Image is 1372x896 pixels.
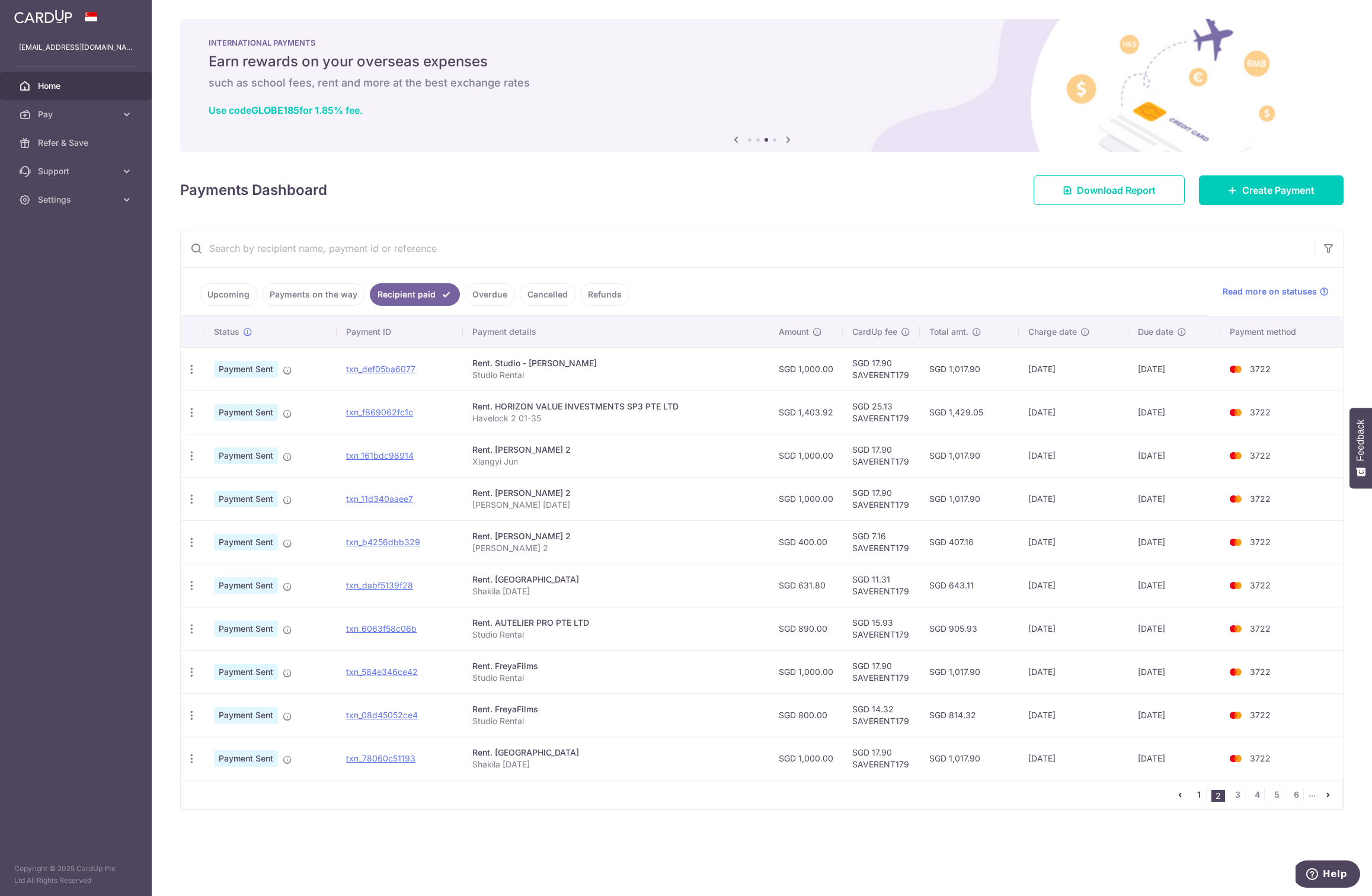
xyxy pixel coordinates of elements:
td: [DATE] [1128,434,1220,477]
td: SGD 11.31 SAVERENT179 [843,564,920,607]
td: SGD 7.16 SAVERENT179 [843,520,920,564]
td: SGD 1,017.90 [920,477,1019,520]
td: [DATE] [1019,650,1128,693]
td: SGD 643.11 [920,564,1019,607]
a: Overdue [465,283,515,306]
td: SGD 25.13 SAVERENT179 [843,391,920,434]
span: Support [38,165,116,177]
td: [DATE] [1019,434,1128,477]
th: Payment details [463,316,769,347]
span: 3722 [1250,710,1271,720]
span: Total amt. [929,326,968,338]
span: Refer & Save [38,137,116,149]
td: [DATE] [1019,520,1128,564]
div: Rent. [PERSON_NAME] 2 [472,487,760,499]
a: 1 [1192,788,1206,802]
td: SGD 1,429.05 [920,391,1019,434]
h4: Payments Dashboard [180,180,327,201]
a: txn_584e346ce42 [346,667,418,677]
p: [PERSON_NAME] [DATE] [472,499,760,511]
td: [DATE] [1128,477,1220,520]
td: SGD 1,000.00 [769,650,843,693]
td: SGD 1,017.90 [920,737,1019,780]
td: SGD 890.00 [769,607,843,650]
td: [DATE] [1128,391,1220,434]
img: Bank Card [1224,449,1248,463]
th: Payment ID [337,316,463,347]
span: Due date [1138,326,1173,338]
a: txn_161bdc98914 [346,450,414,460]
td: SGD 1,000.00 [769,434,843,477]
img: Bank Card [1224,405,1248,420]
span: 3722 [1250,580,1271,590]
th: Payment method [1220,316,1343,347]
span: Home [38,80,116,92]
span: Pay [38,108,116,120]
td: [DATE] [1019,564,1128,607]
div: Rent. Studio - [PERSON_NAME] [472,357,760,369]
td: [DATE] [1019,607,1128,650]
td: SGD 1,000.00 [769,347,843,391]
td: [DATE] [1019,347,1128,391]
td: SGD 14.32 SAVERENT179 [843,693,920,737]
span: 3722 [1250,537,1271,547]
span: Charge date [1028,326,1077,338]
td: SGD 1,000.00 [769,477,843,520]
td: SGD 905.93 [920,607,1019,650]
span: Payment Sent [214,750,278,767]
a: 3 [1230,788,1245,802]
img: Bank Card [1224,622,1248,636]
span: Download Report [1077,183,1156,197]
a: txn_f869062fc1c [346,407,413,417]
span: Payment Sent [214,577,278,594]
div: Rent. AUTELIER PRO PTE LTD [472,617,760,629]
a: txn_def05ba6077 [346,364,415,374]
td: [DATE] [1128,347,1220,391]
a: Refunds [580,283,629,306]
td: [DATE] [1128,693,1220,737]
td: SGD 17.90 SAVERENT179 [843,650,920,693]
span: Payment Sent [214,620,278,637]
span: 3722 [1250,450,1271,460]
td: SGD 15.93 SAVERENT179 [843,607,920,650]
a: 5 [1269,788,1284,802]
a: Cancelled [520,283,575,306]
a: Use codeGLOBE185for 1.85% fee. [209,104,363,116]
td: [DATE] [1128,650,1220,693]
a: txn_08d45052ce4 [346,710,418,720]
a: txn_dabf5139f28 [346,580,413,590]
a: Upcoming [200,283,257,306]
td: SGD 1,403.92 [769,391,843,434]
span: Settings [38,194,116,206]
td: SGD 1,017.90 [920,434,1019,477]
a: txn_b4256dbb329 [346,537,420,547]
a: 6 [1289,788,1303,802]
div: Rent. [GEOGRAPHIC_DATA] [472,747,760,759]
span: Create Payment [1242,183,1315,197]
div: Rent. FreyaFilms [472,703,760,715]
p: [PERSON_NAME] 2 [472,542,760,554]
td: [DATE] [1128,520,1220,564]
a: Read more on statuses [1223,286,1329,297]
a: Recipient paid [370,283,460,306]
td: SGD 17.90 SAVERENT179 [843,477,920,520]
span: Payment Sent [214,491,278,507]
img: International Payment Banner [180,19,1344,152]
iframe: Opens a widget where you can find more information [1296,860,1360,890]
td: [DATE] [1019,693,1128,737]
span: 3722 [1250,753,1271,763]
td: SGD 814.32 [920,693,1019,737]
span: Payment Sent [214,534,278,551]
div: Rent. HORIZON VALUE INVESTMENTS SP3 PTE LTD [472,401,760,412]
p: Shakila [DATE] [472,759,760,770]
a: Create Payment [1199,175,1344,205]
p: Havelock 2 01-35 [472,412,760,424]
td: SGD 407.16 [920,520,1019,564]
td: SGD 17.90 SAVERENT179 [843,434,920,477]
td: SGD 1,017.90 [920,347,1019,391]
td: [DATE] [1128,564,1220,607]
span: 3722 [1250,407,1271,417]
div: Rent. [PERSON_NAME] 2 [472,530,760,542]
img: Bank Card [1224,751,1248,766]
